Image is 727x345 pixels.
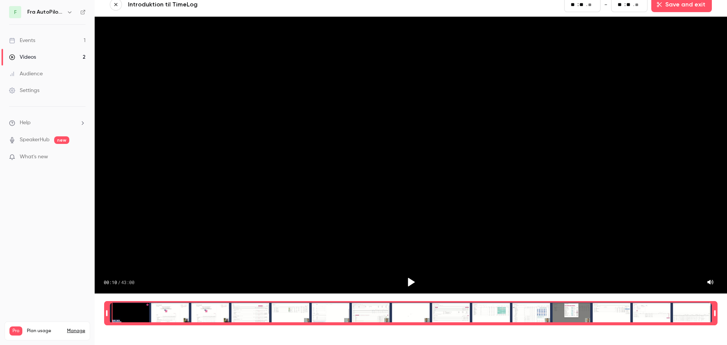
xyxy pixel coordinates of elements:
[104,279,134,285] div: 00:10
[586,1,587,9] span: .
[618,0,624,9] input: minutes
[9,326,22,336] span: Pro
[571,0,577,9] input: minutes
[104,279,117,285] span: 00:10
[635,1,641,9] input: milliseconds
[20,153,48,161] span: What's new
[121,279,134,285] span: 43:00
[20,136,50,144] a: SpeakerHub
[402,273,420,291] button: Play
[588,1,594,9] input: milliseconds
[624,1,626,9] span: :
[9,119,86,127] li: help-dropdown-opener
[104,302,109,325] div: Time range seconds start time
[20,119,31,127] span: Help
[110,303,712,324] div: Time range selector
[27,8,64,16] h6: Fra AutoPilot til TimeLog
[14,8,17,16] span: F
[577,1,579,9] span: :
[626,0,632,9] input: seconds
[67,328,85,334] a: Manage
[9,37,35,44] div: Events
[9,87,39,94] div: Settings
[54,136,69,144] span: new
[9,53,36,61] div: Videos
[633,1,634,9] span: .
[27,328,62,334] span: Plan usage
[9,70,43,78] div: Audience
[118,279,120,285] span: /
[703,275,718,290] button: Mute
[579,0,585,9] input: seconds
[95,17,727,293] section: Video player
[712,302,718,325] div: Time range seconds end time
